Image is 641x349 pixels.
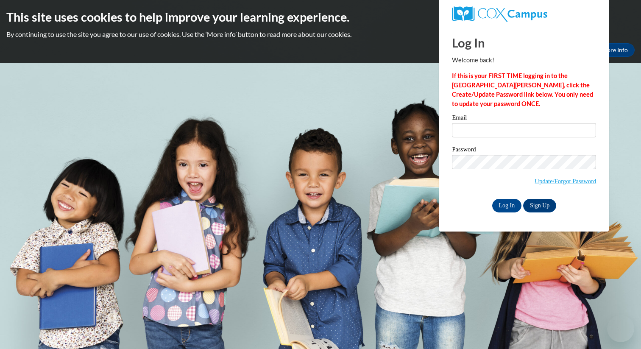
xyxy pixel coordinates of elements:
[595,43,635,57] a: More Info
[452,72,593,107] strong: If this is your FIRST TIME logging in to the [GEOGRAPHIC_DATA][PERSON_NAME], click the Create/Upd...
[452,6,547,22] img: COX Campus
[452,146,596,155] label: Password
[6,8,635,25] h2: This site uses cookies to help improve your learning experience.
[452,56,596,65] p: Welcome back!
[452,6,596,22] a: COX Campus
[535,178,596,184] a: Update/Forgot Password
[523,199,556,212] a: Sign Up
[607,315,634,342] iframe: Button to launch messaging window
[492,199,522,212] input: Log In
[452,34,596,51] h1: Log In
[452,114,596,123] label: Email
[6,30,635,39] p: By continuing to use the site you agree to our use of cookies. Use the ‘More info’ button to read...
